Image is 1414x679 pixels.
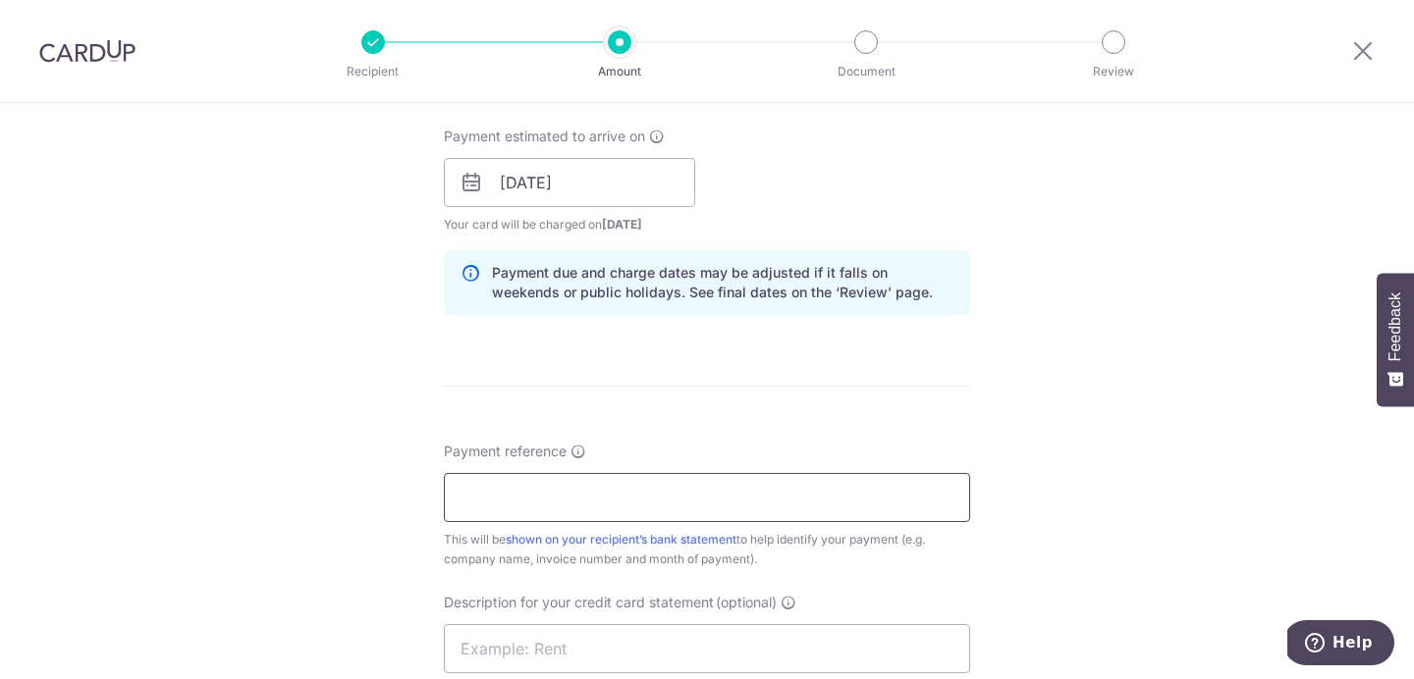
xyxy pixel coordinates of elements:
span: [DATE] [602,217,642,232]
span: Payment reference [444,442,567,461]
p: Recipient [300,62,446,81]
input: Example: Rent [444,624,970,673]
span: Your card will be charged on [444,215,695,235]
p: Review [1041,62,1186,81]
input: DD / MM / YYYY [444,158,695,207]
span: Feedback [1387,292,1404,361]
span: (optional) [716,593,777,612]
p: Amount [547,62,692,81]
span: Payment estimated to arrive on [444,127,645,146]
p: Document [793,62,939,81]
iframe: Opens a widget where you can find more information [1287,620,1394,669]
a: shown on your recipient’s bank statement [506,532,736,547]
button: Feedback - Show survey [1377,273,1414,406]
span: Description for your credit card statement [444,593,714,612]
p: Payment due and charge dates may be adjusted if it falls on weekends or public holidays. See fina... [492,263,953,302]
div: This will be to help identify your payment (e.g. company name, invoice number and month of payment). [444,530,970,569]
img: CardUp [39,39,136,63]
